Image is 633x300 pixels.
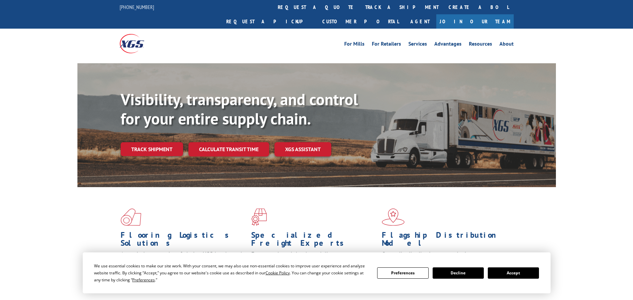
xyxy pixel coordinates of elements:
a: Resources [469,41,492,49]
a: For Mills [344,41,365,49]
span: Our agile distribution network gives you nationwide inventory management on demand. [382,250,504,266]
a: Join Our Team [436,14,514,29]
span: Cookie Policy [265,270,290,276]
span: As an industry carrier of choice, XGS has brought innovation and dedication to flooring logistics... [121,250,246,274]
a: Services [408,41,427,49]
p: From overlength loads to delicate cargo, our experienced staff knows the best way to move your fr... [251,250,377,280]
div: We use essential cookies to make our site work. With your consent, we may also use non-essential ... [94,262,369,283]
h1: Specialized Freight Experts [251,231,377,250]
button: Decline [433,267,484,279]
a: Customer Portal [317,14,404,29]
a: [PHONE_NUMBER] [120,4,154,10]
a: For Retailers [372,41,401,49]
a: XGS ASSISTANT [274,142,331,156]
a: Request a pickup [221,14,317,29]
b: Visibility, transparency, and control for your entire supply chain. [121,89,358,129]
h1: Flooring Logistics Solutions [121,231,246,250]
span: Preferences [132,277,155,283]
button: Preferences [377,267,428,279]
a: Track shipment [121,142,183,156]
h1: Flagship Distribution Model [382,231,507,250]
a: Agent [404,14,436,29]
img: xgs-icon-flagship-distribution-model-red [382,208,405,226]
div: Cookie Consent Prompt [83,252,551,293]
a: Calculate transit time [188,142,269,156]
img: xgs-icon-focused-on-flooring-red [251,208,267,226]
img: xgs-icon-total-supply-chain-intelligence-red [121,208,141,226]
a: Advantages [434,41,462,49]
button: Accept [488,267,539,279]
a: About [499,41,514,49]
